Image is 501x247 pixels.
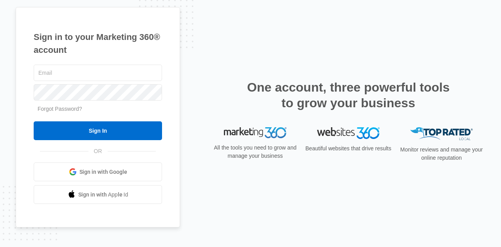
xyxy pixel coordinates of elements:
[88,147,108,155] span: OR
[34,185,162,204] a: Sign in with Apple Id
[78,191,128,199] span: Sign in with Apple Id
[79,168,127,176] span: Sign in with Google
[224,127,287,138] img: Marketing 360
[34,31,162,56] h1: Sign in to your Marketing 360® account
[398,146,485,162] p: Monitor reviews and manage your online reputation
[38,106,82,112] a: Forgot Password?
[317,127,380,139] img: Websites 360
[305,144,392,153] p: Beautiful websites that drive results
[34,162,162,181] a: Sign in with Google
[410,127,473,140] img: Top Rated Local
[34,121,162,140] input: Sign In
[211,144,299,160] p: All the tools you need to grow and manage your business
[34,65,162,81] input: Email
[245,79,452,111] h2: One account, three powerful tools to grow your business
